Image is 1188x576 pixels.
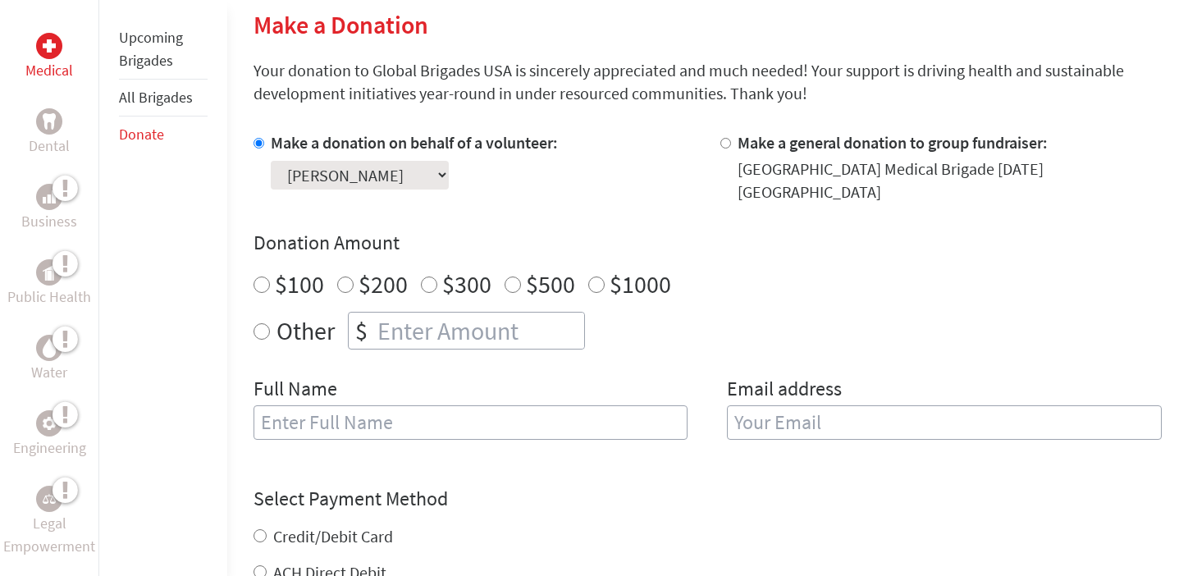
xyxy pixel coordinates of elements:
label: Email address [727,376,842,405]
img: Medical [43,39,56,53]
label: $100 [275,268,324,299]
li: Donate [119,117,208,153]
input: Enter Full Name [254,405,688,440]
p: Medical [25,59,73,82]
div: Engineering [36,410,62,437]
div: Legal Empowerment [36,486,62,512]
img: Dental [43,113,56,129]
h4: Select Payment Method [254,486,1162,512]
a: MedicalMedical [25,33,73,82]
p: Engineering [13,437,86,459]
p: Legal Empowerment [3,512,95,558]
a: Public HealthPublic Health [7,259,91,309]
label: Other [276,312,335,350]
li: Upcoming Brigades [119,20,208,80]
label: $200 [359,268,408,299]
div: $ [349,313,374,349]
img: Business [43,190,56,203]
a: DentalDental [29,108,70,158]
label: Credit/Debit Card [273,526,393,546]
a: Upcoming Brigades [119,28,183,70]
a: All Brigades [119,88,193,107]
div: Dental [36,108,62,135]
label: Make a donation on behalf of a volunteer: [271,132,558,153]
div: Public Health [36,259,62,286]
img: Legal Empowerment [43,494,56,504]
div: Business [36,184,62,210]
img: Public Health [43,264,56,281]
p: Water [31,361,67,384]
label: Full Name [254,376,337,405]
p: Public Health [7,286,91,309]
a: BusinessBusiness [21,184,77,233]
a: WaterWater [31,335,67,384]
li: All Brigades [119,80,208,117]
h4: Donation Amount [254,230,1162,256]
p: Business [21,210,77,233]
label: $300 [442,268,491,299]
label: $1000 [610,268,671,299]
label: $500 [526,268,575,299]
input: Enter Amount [374,313,584,349]
h2: Make a Donation [254,10,1162,39]
p: Dental [29,135,70,158]
label: Make a general donation to group fundraiser: [738,132,1048,153]
p: Your donation to Global Brigades USA is sincerely appreciated and much needed! Your support is dr... [254,59,1162,105]
div: Medical [36,33,62,59]
input: Your Email [727,405,1162,440]
a: Legal EmpowermentLegal Empowerment [3,486,95,558]
img: Water [43,338,56,357]
div: [GEOGRAPHIC_DATA] Medical Brigade [DATE] [GEOGRAPHIC_DATA] [738,158,1162,203]
a: EngineeringEngineering [13,410,86,459]
div: Water [36,335,62,361]
img: Engineering [43,417,56,430]
a: Donate [119,125,164,144]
